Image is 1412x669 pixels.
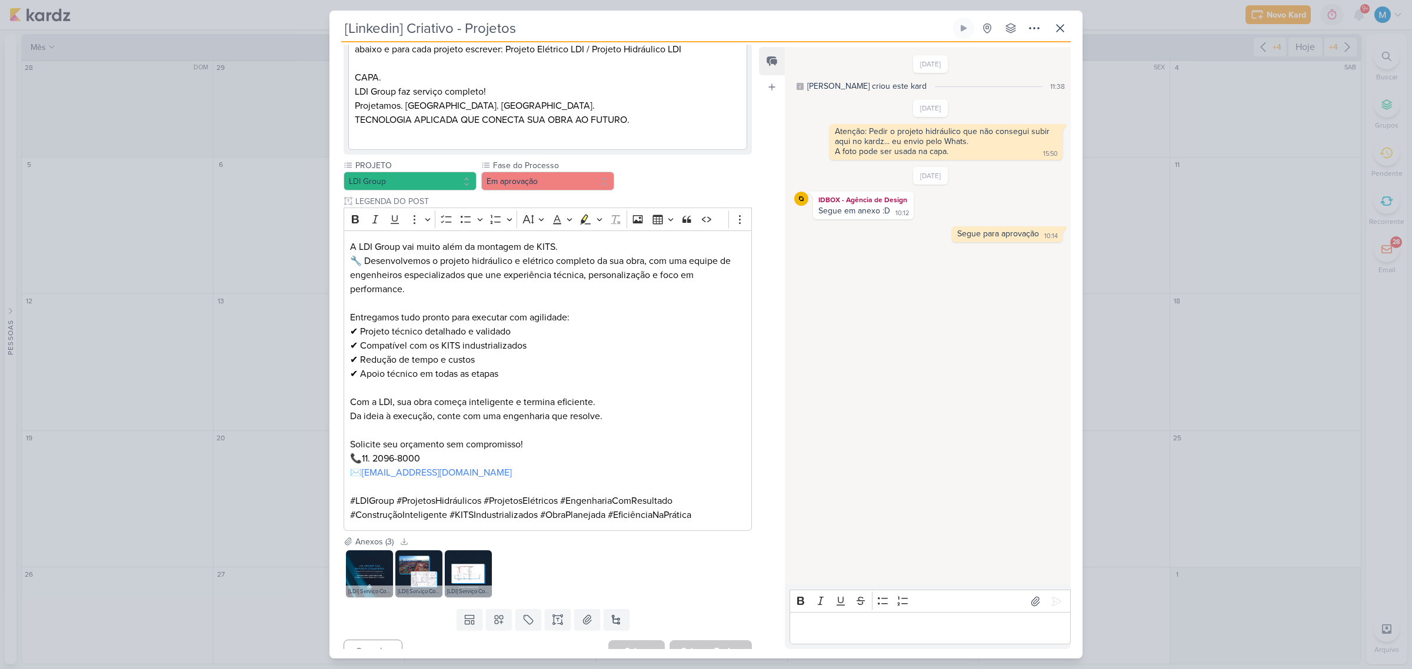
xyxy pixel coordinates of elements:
[344,230,752,531] div: Editor editing area: main
[341,18,951,39] input: Kard Sem Título
[355,85,741,141] p: LDI Group faz serviço completo! Projetamos. [GEOGRAPHIC_DATA]. [GEOGRAPHIC_DATA]. TECNOLOGIA APLI...
[790,590,1071,613] div: Editor toolbar
[835,126,1057,146] div: Atenção: Pedir o projeto hidráulico que não consegui subir aqui no kardz... eu envio pelo Whats.
[794,192,808,206] img: IDBOX - Agência de Design
[395,550,442,597] img: 1MvhmywIJKYWHx93WBI0BCXwVkfmV2SQfhSHkSDT.png
[815,194,911,206] div: IDBOX - Agência de Design
[350,254,745,310] p: 🔧 Desenvolvemos o projeto hidráulico e elétrico completo da sua obra, com uma equipe de engenheir...
[959,24,968,33] div: Ligar relógio
[344,172,477,190] button: LDI Group
[344,208,752,230] div: Editor toolbar
[350,310,745,395] p: Entregamos tudo pronto para executar com agilidade: ✔ Projeto técnico detalhado e validado ✔ Comp...
[1050,81,1065,92] div: 11:38
[790,612,1071,644] div: Editor editing area: main
[353,195,752,208] input: Texto sem título
[492,159,614,172] label: Fase do Processo
[835,146,948,156] div: A foto pode ser usada na capa.
[362,467,512,479] a: [EMAIL_ADDRESS][DOMAIN_NAME]
[818,206,890,216] div: Segue em anexo :D
[350,240,745,254] p: A LDI Group vai muito além da montagem de KITS.
[445,586,492,597] div: [LDI] Serviço Completo - 03.png
[344,640,402,663] button: Cancelar
[445,550,492,597] img: DdqNF3o1lIbzg8kJDE3velvlwtQbYWSEVU3uH7lV.png
[481,172,614,190] button: Em aprovação
[350,494,745,522] p: #LDIGroup #ProjetosHidráulicos #ProjetosElétricos #EngenhariaComResultado #ConstruçãoInteligente ...
[350,395,745,437] p: Com a LDI, sua obra começa inteligente e termina eficiente. Da ideia à execução, conte com uma en...
[395,586,442,597] div: [LDI] Serviço Completo - 02.png
[350,437,745,494] p: Solicite seu orçamento sem compromisso! 📞11. 2096-8000 ✉️
[354,159,477,172] label: PROJETO
[957,229,1039,239] div: Segue para aprovação
[1044,232,1058,241] div: 10:14
[1043,149,1058,159] div: 15:50
[346,550,393,597] img: kp0oLozxxOjZsS6lnLD1fl9lfTD1PzdPsFi549jw.png
[346,586,393,597] div: [LDI] Serviço Completo - 01.png
[807,80,927,92] div: [PERSON_NAME] criou este kard
[355,536,394,548] div: Anexos (3)
[895,209,909,218] div: 10:12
